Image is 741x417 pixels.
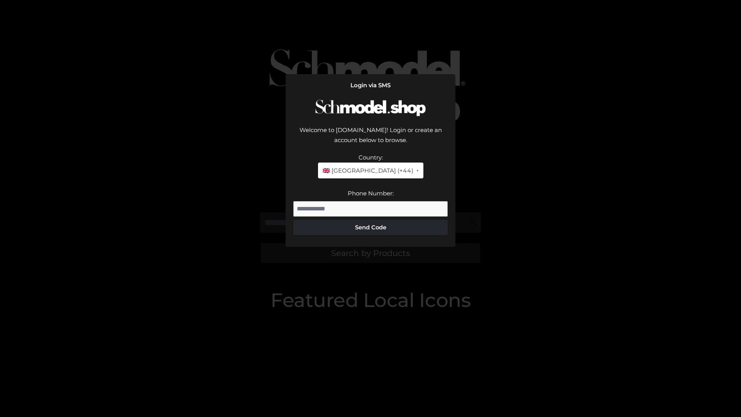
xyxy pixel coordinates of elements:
[313,93,428,123] img: Schmodel Logo
[293,220,448,235] button: Send Code
[293,125,448,153] div: Welcome to [DOMAIN_NAME]! Login or create an account below to browse.
[359,154,383,161] label: Country:
[323,166,413,176] span: 🇬🇧 [GEOGRAPHIC_DATA] (+44)
[348,190,394,197] label: Phone Number:
[293,82,448,89] h2: Login via SMS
